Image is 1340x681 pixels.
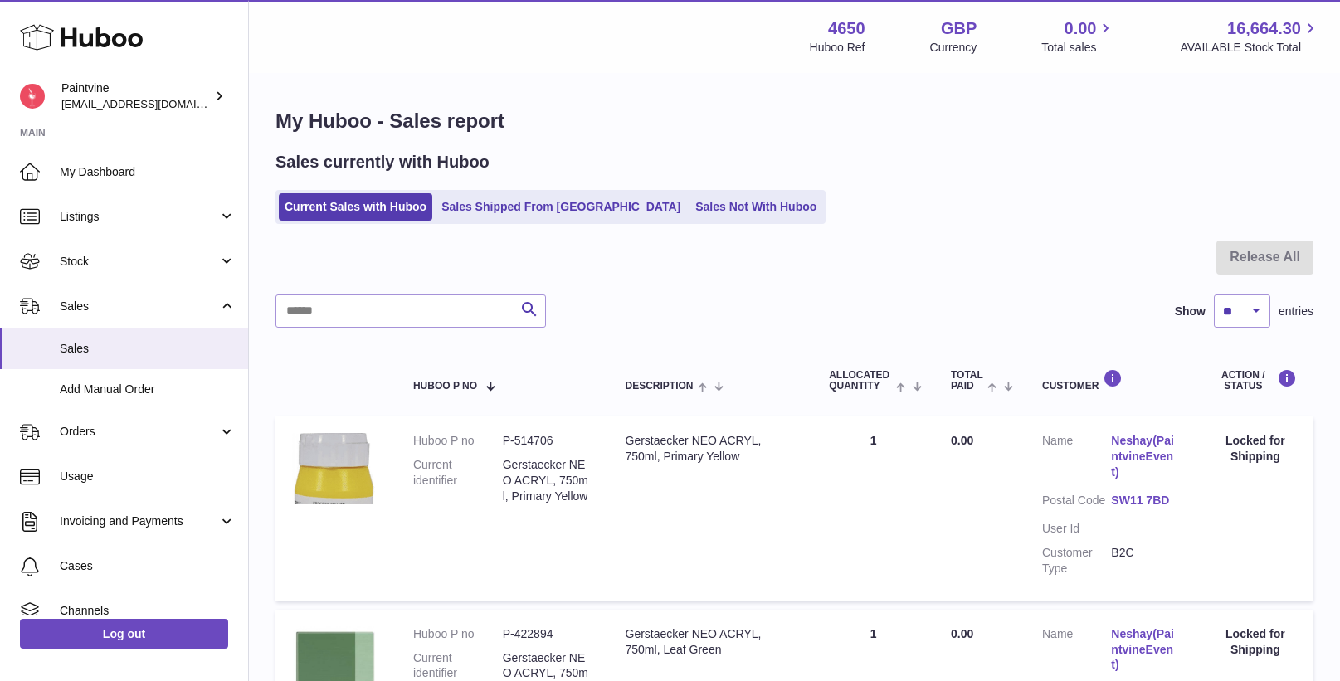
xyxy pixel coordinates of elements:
span: Invoicing and Payments [60,513,218,529]
dd: P-514706 [503,433,592,449]
span: Total paid [951,370,983,392]
dt: Name [1042,626,1111,678]
a: Current Sales with Huboo [279,193,432,221]
span: 16,664.30 [1227,17,1301,40]
a: 16,664.30 AVAILABLE Stock Total [1180,17,1320,56]
dt: Current identifier [413,457,503,504]
a: Neshay(PaintvineEvent) [1111,626,1180,674]
span: Huboo P no [413,381,477,392]
h1: My Huboo - Sales report [275,108,1313,134]
dt: Huboo P no [413,626,503,642]
div: Gerstaecker NEO ACRYL, 750ml, Leaf Green [626,626,797,658]
span: Channels [60,603,236,619]
h2: Sales currently with Huboo [275,151,490,173]
span: Cases [60,558,236,574]
span: 0.00 [1065,17,1097,40]
span: Total sales [1041,40,1115,56]
div: Huboo Ref [810,40,865,56]
dt: Postal Code [1042,493,1111,513]
div: Customer [1042,369,1181,392]
span: Add Manual Order [60,382,236,397]
dt: Customer Type [1042,545,1111,576]
dd: B2C [1111,545,1180,576]
span: Description [626,381,694,392]
span: Sales [60,341,236,357]
a: Sales Not With Huboo [689,193,822,221]
span: ALLOCATED Quantity [829,370,891,392]
span: Sales [60,299,218,314]
a: 0.00 Total sales [1041,17,1115,56]
strong: GBP [941,17,977,40]
img: euan@paintvine.co.uk [20,84,45,109]
span: Orders [60,424,218,440]
dd: P-422894 [503,626,592,642]
span: Listings [60,209,218,225]
span: AVAILABLE Stock Total [1180,40,1320,56]
span: [EMAIL_ADDRESS][DOMAIN_NAME] [61,97,244,110]
div: Locked for Shipping [1214,433,1297,465]
img: 1664823044.png [292,433,375,503]
td: 1 [812,416,934,601]
a: Neshay(PaintvineEvent) [1111,433,1180,480]
div: Currency [930,40,977,56]
div: Gerstaecker NEO ACRYL, 750ml, Primary Yellow [626,433,797,465]
span: 0.00 [951,627,973,640]
div: Action / Status [1214,369,1297,392]
a: Sales Shipped From [GEOGRAPHIC_DATA] [436,193,686,221]
strong: 4650 [828,17,865,40]
dd: Gerstaecker NEO ACRYL, 750ml, Primary Yellow [503,457,592,504]
div: Paintvine [61,80,211,112]
a: Log out [20,619,228,649]
span: entries [1279,304,1313,319]
dt: Name [1042,433,1111,484]
span: Usage [60,469,236,484]
span: Stock [60,254,218,270]
dt: Huboo P no [413,433,503,449]
a: SW11 7BD [1111,493,1180,508]
dt: User Id [1042,521,1111,537]
label: Show [1175,304,1206,319]
div: Locked for Shipping [1214,626,1297,658]
span: 0.00 [951,434,973,447]
span: My Dashboard [60,164,236,180]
